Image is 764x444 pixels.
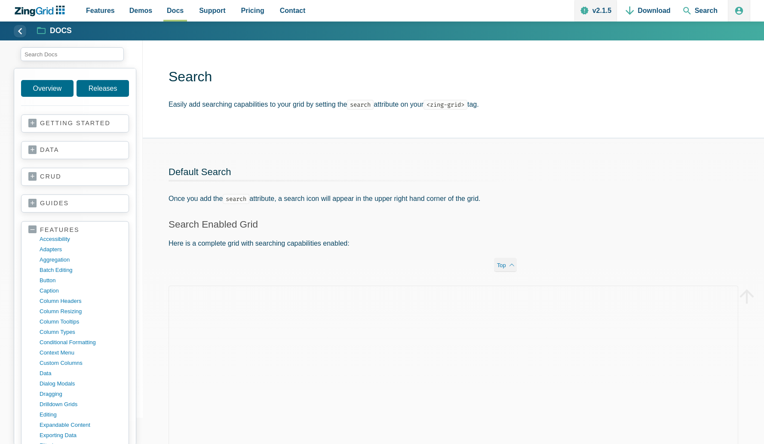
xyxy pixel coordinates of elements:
[77,80,129,97] a: Releases
[28,199,122,208] a: guides
[28,226,122,234] a: features
[40,255,122,265] a: aggregation
[223,194,249,204] code: search
[169,68,750,87] h1: Search
[40,296,122,306] a: column headers
[40,358,122,368] a: custom columns
[40,234,122,244] a: accessibility
[423,100,467,110] code: <zing-grid>
[280,5,306,16] span: Contact
[169,219,258,230] a: Search Enabled Grid
[40,286,122,296] a: caption
[40,317,122,327] a: column tooltips
[40,420,122,430] a: expandable content
[40,389,122,399] a: dragging
[37,26,72,36] a: Docs
[40,379,122,389] a: dialog modals
[86,5,115,16] span: Features
[50,27,72,35] strong: Docs
[40,244,122,255] a: adapters
[129,5,152,16] span: Demos
[169,166,231,177] a: Default Search
[169,99,750,110] p: Easily add searching capabilities to your grid by setting the attribute on your tag.
[347,100,374,110] code: search
[21,80,74,97] a: Overview
[28,119,122,128] a: getting started
[21,47,124,61] input: search input
[28,173,122,181] a: crud
[169,237,517,249] p: Here is a complete grid with searching capabilities enabled:
[40,337,122,348] a: conditional formatting
[40,265,122,275] a: batch editing
[40,306,122,317] a: column resizing
[169,193,517,204] p: Once you add the attribute, a search icon will appear in the upper right hand corner of the grid.
[40,327,122,337] a: column types
[167,5,184,16] span: Docs
[40,348,122,358] a: context menu
[40,410,122,420] a: editing
[14,6,69,16] a: ZingChart Logo. Click to return to the homepage
[40,368,122,379] a: data
[28,146,122,154] a: data
[40,399,122,410] a: drilldown grids
[199,5,225,16] span: Support
[241,5,264,16] span: Pricing
[40,275,122,286] a: button
[40,430,122,441] a: exporting data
